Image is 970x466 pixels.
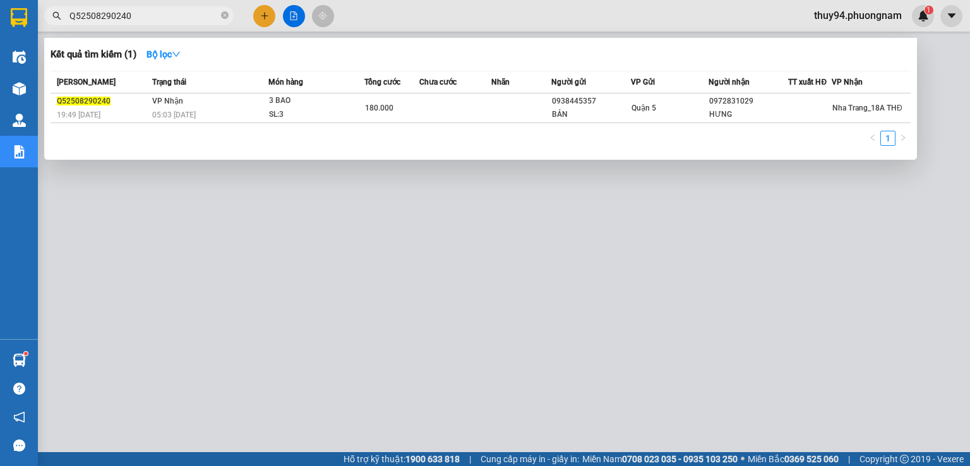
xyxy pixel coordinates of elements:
[11,8,27,27] img: logo-vxr
[13,82,26,95] img: warehouse-icon
[13,383,25,395] span: question-circle
[491,78,510,87] span: Nhãn
[709,95,787,108] div: 0972831029
[51,48,136,61] h3: Kết quả tìm kiếm ( 1 )
[899,134,907,141] span: right
[269,94,364,108] div: 3 BAO
[221,11,229,19] span: close-circle
[551,78,586,87] span: Người gửi
[419,78,457,87] span: Chưa cước
[895,131,911,146] li: Next Page
[57,78,116,87] span: [PERSON_NAME]
[57,111,100,119] span: 19:49 [DATE]
[13,114,26,127] img: warehouse-icon
[13,354,26,367] img: warehouse-icon
[24,352,28,355] sup: 1
[172,50,181,59] span: down
[709,78,750,87] span: Người nhận
[881,131,895,145] a: 1
[869,134,877,141] span: left
[57,97,111,105] span: Q52508290240
[147,49,181,59] strong: Bộ lọc
[552,108,630,121] div: BẢN
[832,78,863,87] span: VP Nhận
[13,145,26,158] img: solution-icon
[880,131,895,146] li: 1
[832,104,902,112] span: Nha Trang_18A THĐ
[269,108,364,122] div: SL: 3
[865,131,880,146] button: left
[69,9,219,23] input: Tìm tên, số ĐT hoặc mã đơn
[13,411,25,423] span: notification
[268,78,303,87] span: Món hàng
[152,78,186,87] span: Trạng thái
[709,108,787,121] div: HƯNG
[364,78,400,87] span: Tổng cước
[221,10,229,22] span: close-circle
[13,439,25,451] span: message
[152,111,196,119] span: 05:03 [DATE]
[13,51,26,64] img: warehouse-icon
[365,104,393,112] span: 180.000
[788,78,827,87] span: TT xuất HĐ
[895,131,911,146] button: right
[631,78,655,87] span: VP Gửi
[632,104,656,112] span: Quận 5
[52,11,61,20] span: search
[552,95,630,108] div: 0938445357
[865,131,880,146] li: Previous Page
[136,44,191,64] button: Bộ lọcdown
[152,97,183,105] span: VP Nhận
